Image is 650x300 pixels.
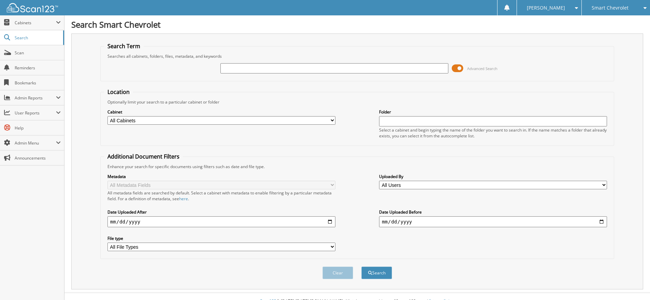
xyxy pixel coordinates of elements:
span: Smart Chevrolet [592,6,629,10]
div: Optionally limit your search to a particular cabinet or folder [104,99,610,105]
span: Admin Menu [15,140,56,146]
div: Enhance your search for specific documents using filters such as date and file type. [104,164,610,169]
h1: Search Smart Chevrolet [71,19,643,30]
span: Announcements [15,155,61,161]
span: [PERSON_NAME] [527,6,565,10]
label: Date Uploaded After [107,209,335,215]
span: User Reports [15,110,56,116]
label: Folder [379,109,607,115]
span: Admin Reports [15,95,56,101]
span: Reminders [15,65,61,71]
legend: Search Term [104,42,144,50]
span: Advanced Search [467,66,497,71]
legend: Location [104,88,133,96]
span: Search [15,35,60,41]
div: All metadata fields are searched by default. Select a cabinet with metadata to enable filtering b... [107,190,335,202]
span: Cabinets [15,20,56,26]
span: Bookmarks [15,80,61,86]
legend: Additional Document Filters [104,153,183,160]
img: scan123-logo-white.svg [7,3,58,12]
div: Select a cabinet and begin typing the name of the folder you want to search in. If the name match... [379,127,607,139]
span: Scan [15,50,61,56]
div: Searches all cabinets, folders, files, metadata, and keywords [104,53,610,59]
span: Help [15,125,61,131]
input: end [379,216,607,227]
button: Clear [322,267,353,279]
label: Metadata [107,174,335,179]
label: File type [107,235,335,241]
label: Cabinet [107,109,335,115]
label: Uploaded By [379,174,607,179]
input: start [107,216,335,227]
button: Search [361,267,392,279]
label: Date Uploaded Before [379,209,607,215]
a: here [179,196,188,202]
